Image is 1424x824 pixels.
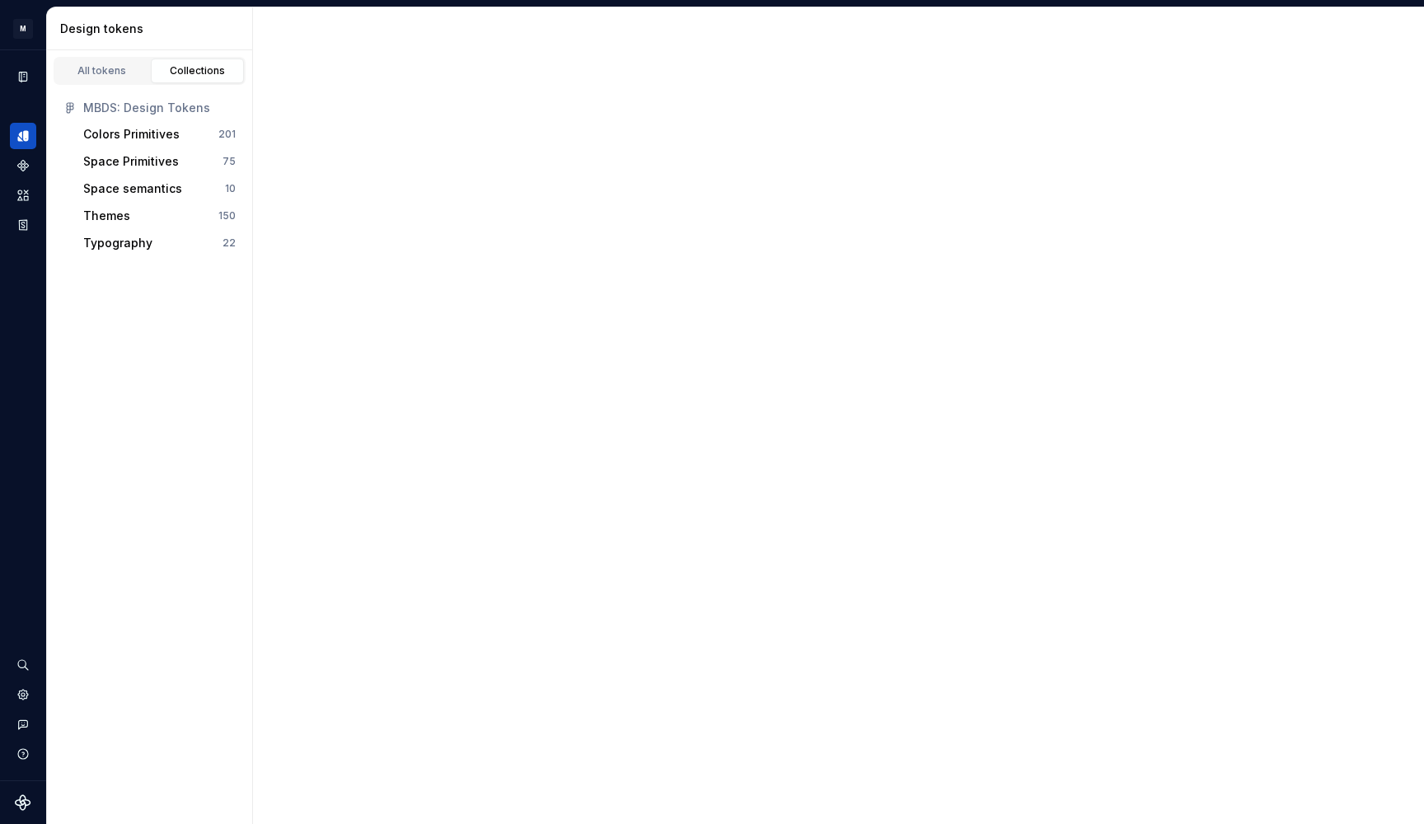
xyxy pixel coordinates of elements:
a: Storybook stories [10,212,36,238]
div: 10 [225,182,236,195]
div: Space semantics [83,180,182,197]
button: Space Primitives75 [77,148,242,175]
div: All tokens [61,64,143,77]
div: M [13,19,33,39]
button: Contact support [10,711,36,737]
a: Documentation [10,63,36,90]
div: Space Primitives [83,153,179,170]
div: 201 [218,128,236,141]
button: Themes150 [77,203,242,229]
a: Design tokens [10,123,36,149]
button: Search ⌘K [10,652,36,678]
div: 22 [222,236,236,250]
div: Themes [83,208,130,224]
a: Components [10,152,36,179]
div: Colors Primitives [83,126,180,143]
svg: Supernova Logo [15,794,31,811]
button: Colors Primitives201 [77,121,242,147]
div: Collections [157,64,239,77]
div: MBDS: Design Tokens [83,100,236,116]
a: Assets [10,182,36,208]
div: 75 [222,155,236,168]
button: Typography22 [77,230,242,256]
button: M [3,11,43,46]
div: 150 [218,209,236,222]
div: Typography [83,235,152,251]
button: Space semantics10 [77,176,242,202]
a: Settings [10,681,36,708]
div: Design tokens [60,21,246,37]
